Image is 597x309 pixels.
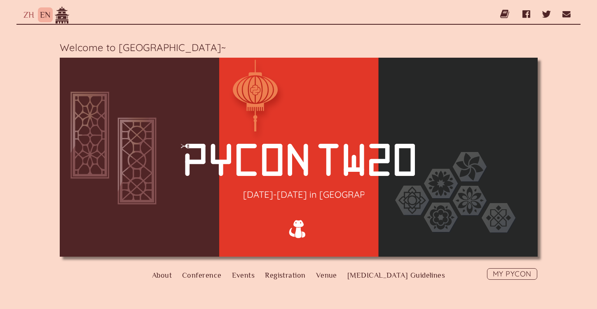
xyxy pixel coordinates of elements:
button: EN [38,7,53,22]
a: [MEDICAL_DATA] Guidelines [347,268,445,283]
text: [DATE]-[DATE] in [GEOGRAPHIC_DATA] [243,188,412,200]
a: Facebook [522,4,530,24]
a: My PyCon [487,268,537,280]
img: 2020-logo.svg [181,143,415,176]
a: Twitter [542,4,551,24]
label: Conference [182,268,222,283]
button: ZH [21,7,36,22]
a: About [152,268,172,283]
label: Events [232,268,255,283]
a: Email [562,4,571,24]
img: snake-icon.svg [283,214,313,244]
label: Registration [265,268,305,283]
div: Welcome to [GEOGRAPHIC_DATA]~ [60,41,538,54]
a: ZH [23,10,34,19]
a: Venue [316,268,337,283]
a: Blog [500,4,511,24]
